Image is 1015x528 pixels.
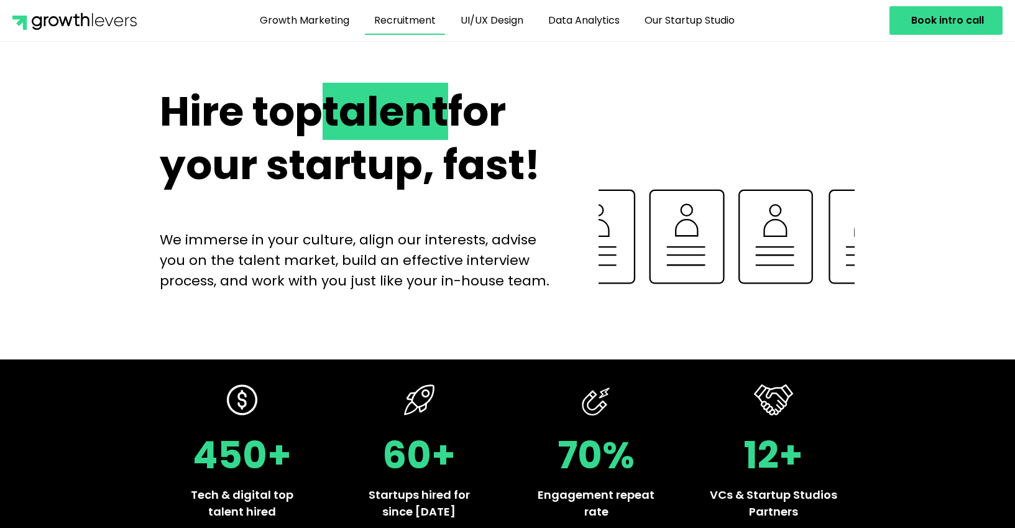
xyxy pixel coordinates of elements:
[533,437,660,474] h2: 70%
[178,437,306,474] h2: 450+
[710,437,837,474] h2: 12+
[911,16,984,25] span: Book intro call
[178,486,306,520] p: Tech & digital top talent hired
[889,6,1003,35] a: Book intro call
[356,437,483,474] h2: 60+
[356,486,483,520] p: Startups hired for since [DATE]
[451,6,533,35] a: UI/UX Design
[250,6,359,35] a: Growth Marketing
[160,229,562,291] p: We immerse in your culture, align our interests, advise you on the talent market, build an effect...
[161,6,834,35] nav: Menu
[635,6,744,35] a: Our Startup Studio
[710,486,837,520] p: VCs & Startup Studios Partners
[539,6,629,35] a: Data Analytics
[365,6,445,35] a: Recruitment
[533,486,660,520] p: Engagement repeat rate
[160,85,562,192] h2: Hire top for your startup, fast!
[323,83,448,140] span: talent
